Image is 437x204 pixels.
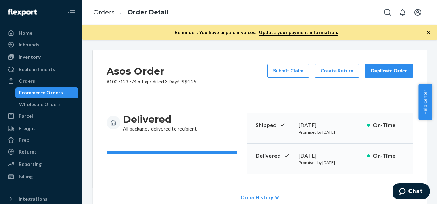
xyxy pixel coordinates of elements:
div: All packages delivered to recipient [123,113,197,132]
div: Orders [19,78,35,84]
button: Duplicate Order [365,64,413,78]
div: Duplicate Order [371,67,407,74]
div: Billing [19,173,33,180]
a: Returns [4,146,78,157]
div: Replenishments [19,66,55,73]
div: Integrations [19,195,47,202]
div: Inbounds [19,41,40,48]
button: Create Return [315,64,359,78]
img: Flexport logo [8,9,37,16]
a: Home [4,27,78,38]
div: Returns [19,148,37,155]
a: Ecommerce Orders [15,87,79,98]
div: Prep [19,137,29,144]
p: Reminder: You have unpaid invoices. [175,29,338,36]
p: Promised by [DATE] [299,129,361,135]
p: # 1007123774 / US$4.25 [107,78,197,85]
a: Billing [4,171,78,182]
a: Orders [93,9,114,16]
a: Freight [4,123,78,134]
span: • [138,79,141,84]
div: [DATE] [299,152,361,160]
ol: breadcrumbs [88,2,174,23]
div: Inventory [19,54,41,60]
button: Open notifications [396,5,410,19]
a: Prep [4,135,78,146]
a: Orders [4,76,78,87]
p: Delivered [256,152,293,160]
h3: Delivered [123,113,197,125]
div: Wholesale Orders [19,101,61,108]
div: Freight [19,125,35,132]
div: Home [19,30,32,36]
button: Close Navigation [65,5,78,19]
button: Open account menu [411,5,425,19]
iframe: Opens a widget where you can chat to one of our agents [393,183,430,201]
div: [DATE] [299,121,361,129]
span: Expedited 3 Day [142,79,177,84]
div: Reporting [19,161,42,168]
h2: Asos Order [107,64,197,78]
button: Open Search Box [381,5,394,19]
button: Help Center [418,84,432,120]
a: Reporting [4,159,78,170]
a: Parcel [4,111,78,122]
button: Submit Claim [267,64,309,78]
p: Shipped [256,121,293,129]
a: Update your payment information. [259,29,338,36]
p: On-Time [373,121,405,129]
p: On-Time [373,152,405,160]
a: Inventory [4,52,78,63]
div: Ecommerce Orders [19,89,63,96]
a: Wholesale Orders [15,99,79,110]
div: Parcel [19,113,33,120]
span: Order History [240,194,273,201]
p: Promised by [DATE] [299,160,361,166]
a: Replenishments [4,64,78,75]
a: Inbounds [4,39,78,50]
a: Order Detail [127,9,168,16]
